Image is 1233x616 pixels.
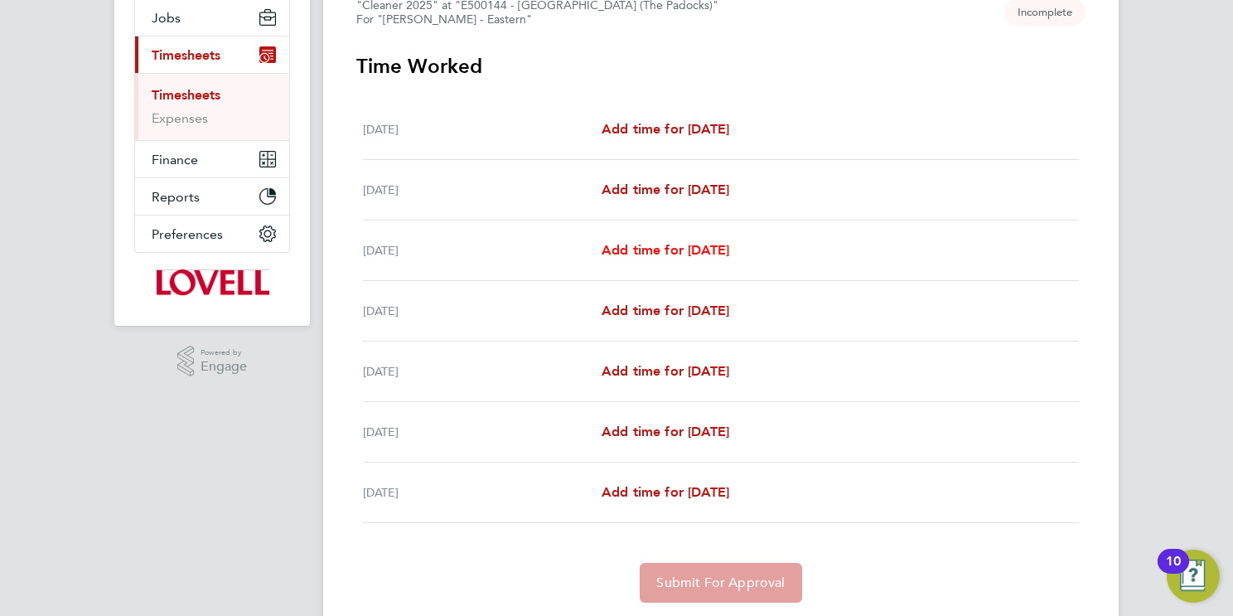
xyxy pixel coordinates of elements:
div: [DATE] [363,240,602,260]
div: 10 [1166,561,1181,583]
a: Powered byEngage [177,346,248,377]
button: Preferences [135,216,289,252]
span: Add time for [DATE] [602,303,729,318]
div: Timesheets [135,73,289,140]
img: lovell-logo-retina.png [155,269,268,296]
button: Finance [135,141,289,177]
span: Add time for [DATE] [602,363,729,379]
span: Add time for [DATE] [602,424,729,439]
div: [DATE] [363,422,602,442]
span: Powered by [201,346,247,360]
a: Add time for [DATE] [602,422,729,442]
div: [DATE] [363,361,602,381]
button: Open Resource Center, 10 new notifications [1167,550,1220,603]
a: Go to home page [134,269,290,296]
span: Add time for [DATE] [602,242,729,258]
a: Add time for [DATE] [602,301,729,321]
a: Add time for [DATE] [602,483,729,502]
span: Jobs [152,10,181,26]
span: Add time for [DATE] [602,182,729,197]
span: Preferences [152,226,223,242]
a: Add time for [DATE] [602,361,729,381]
div: For "[PERSON_NAME] - Eastern" [356,12,718,27]
span: Engage [201,360,247,374]
a: Expenses [152,110,208,126]
div: [DATE] [363,301,602,321]
a: Timesheets [152,87,220,103]
span: Reports [152,189,200,205]
span: Finance [152,152,198,167]
h3: Time Worked [356,53,1086,80]
div: [DATE] [363,483,602,502]
div: [DATE] [363,180,602,200]
span: Timesheets [152,47,220,63]
span: Add time for [DATE] [602,121,729,137]
div: [DATE] [363,119,602,139]
button: Reports [135,178,289,215]
a: Add time for [DATE] [602,119,729,139]
a: Add time for [DATE] [602,180,729,200]
a: Add time for [DATE] [602,240,729,260]
button: Timesheets [135,36,289,73]
span: Add time for [DATE] [602,484,729,500]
